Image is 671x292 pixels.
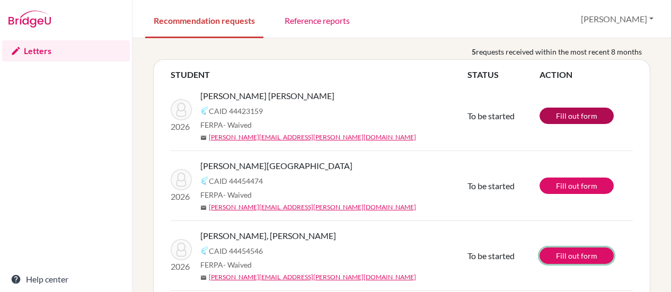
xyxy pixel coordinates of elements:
[200,135,207,141] span: mail
[200,119,252,130] span: FERPA
[200,107,209,115] img: Common App logo
[540,178,614,194] a: Fill out form
[200,229,336,242] span: [PERSON_NAME], [PERSON_NAME]
[2,40,130,61] a: Letters
[171,260,192,273] p: 2026
[200,259,252,270] span: FERPA
[145,2,263,38] a: Recommendation requests
[467,111,515,121] span: To be started
[209,175,263,187] span: CAID 44454474
[476,46,642,57] span: requests received within the most recent 8 months
[171,120,192,133] p: 2026
[576,9,658,29] button: [PERSON_NAME]
[8,11,51,28] img: Bridge-U
[171,190,192,203] p: 2026
[171,169,192,190] img: Caicedo, Santiago
[223,260,252,269] span: - Waived
[467,68,540,81] th: STATUS
[200,90,334,102] span: [PERSON_NAME] [PERSON_NAME]
[171,239,192,260] img: SALAZAR ORTIZ, JUAN FELIPE
[200,189,252,200] span: FERPA
[467,251,515,261] span: To be started
[223,190,252,199] span: - Waived
[200,246,209,255] img: Common App logo
[223,120,252,129] span: - Waived
[209,105,263,117] span: CAID 44423159
[171,99,192,120] img: VALCARCEL NAVARRETE, MANUELA
[276,2,358,38] a: Reference reports
[171,68,467,81] th: STUDENT
[540,108,614,124] a: Fill out form
[209,132,416,142] a: [PERSON_NAME][EMAIL_ADDRESS][PERSON_NAME][DOMAIN_NAME]
[200,160,352,172] span: [PERSON_NAME][GEOGRAPHIC_DATA]
[209,272,416,282] a: [PERSON_NAME][EMAIL_ADDRESS][PERSON_NAME][DOMAIN_NAME]
[200,275,207,281] span: mail
[540,247,614,264] a: Fill out form
[540,68,633,81] th: ACTION
[200,176,209,185] img: Common App logo
[200,205,207,211] span: mail
[2,269,130,290] a: Help center
[472,46,476,57] b: 5
[467,181,515,191] span: To be started
[209,202,416,212] a: [PERSON_NAME][EMAIL_ADDRESS][PERSON_NAME][DOMAIN_NAME]
[209,245,263,256] span: CAID 44454546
